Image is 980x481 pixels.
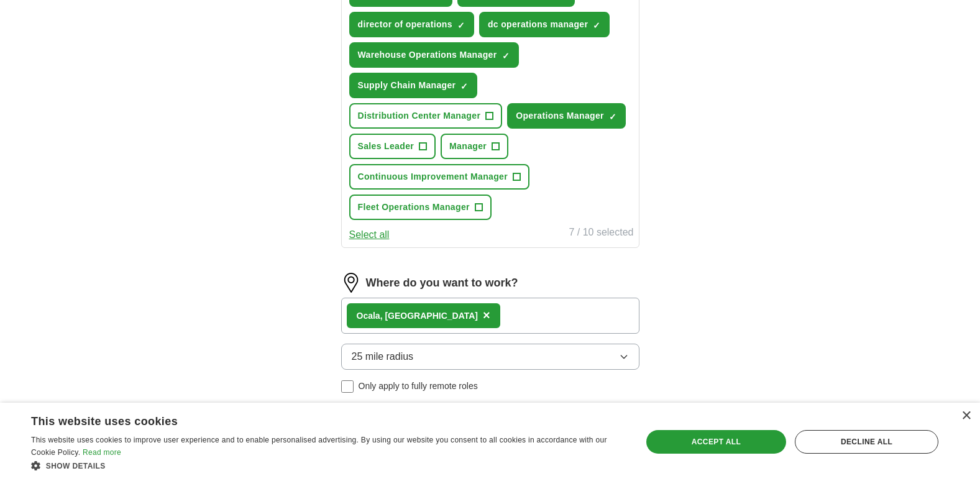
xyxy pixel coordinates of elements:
[31,410,593,429] div: This website uses cookies
[31,459,624,472] div: Show details
[341,344,639,370] button: 25 mile radius
[449,140,487,153] span: Manager
[83,448,121,457] a: Read more, opens a new window
[341,380,354,393] input: Only apply to fully remote roles
[341,273,361,293] img: location.png
[479,12,610,37] button: dc operations manager✓
[349,134,436,159] button: Sales Leader
[358,201,470,214] span: Fleet Operations Manager
[349,103,503,129] button: Distribution Center Manager
[349,227,390,242] button: Select all
[516,109,604,122] span: Operations Manager
[488,18,588,31] span: dc operations manager
[483,308,490,322] span: ×
[593,21,600,30] span: ✓
[349,73,478,98] button: Supply Chain Manager✓
[441,134,508,159] button: Manager
[460,81,468,91] span: ✓
[483,306,490,325] button: ×
[358,18,452,31] span: director of operations
[569,225,633,242] div: 7 / 10 selected
[352,349,414,364] span: 25 mile radius
[349,42,519,68] button: Warehouse Operations Manager✓
[357,309,479,323] div: Ocala, [GEOGRAPHIC_DATA]
[457,21,465,30] span: ✓
[349,12,474,37] button: director of operations✓
[358,79,456,92] span: Supply Chain Manager
[31,436,607,457] span: This website uses cookies to improve user experience and to enable personalised advertising. By u...
[349,164,530,190] button: Continuous Improvement Manager
[366,275,518,291] label: Where do you want to work?
[46,462,106,470] span: Show details
[349,195,492,220] button: Fleet Operations Manager
[609,112,616,122] span: ✓
[358,170,508,183] span: Continuous Improvement Manager
[358,140,414,153] span: Sales Leader
[961,411,971,421] div: Close
[502,51,510,61] span: ✓
[646,430,786,454] div: Accept all
[358,48,497,62] span: Warehouse Operations Manager
[795,430,938,454] div: Decline all
[507,103,626,129] button: Operations Manager✓
[358,109,481,122] span: Distribution Center Manager
[359,380,478,393] span: Only apply to fully remote roles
